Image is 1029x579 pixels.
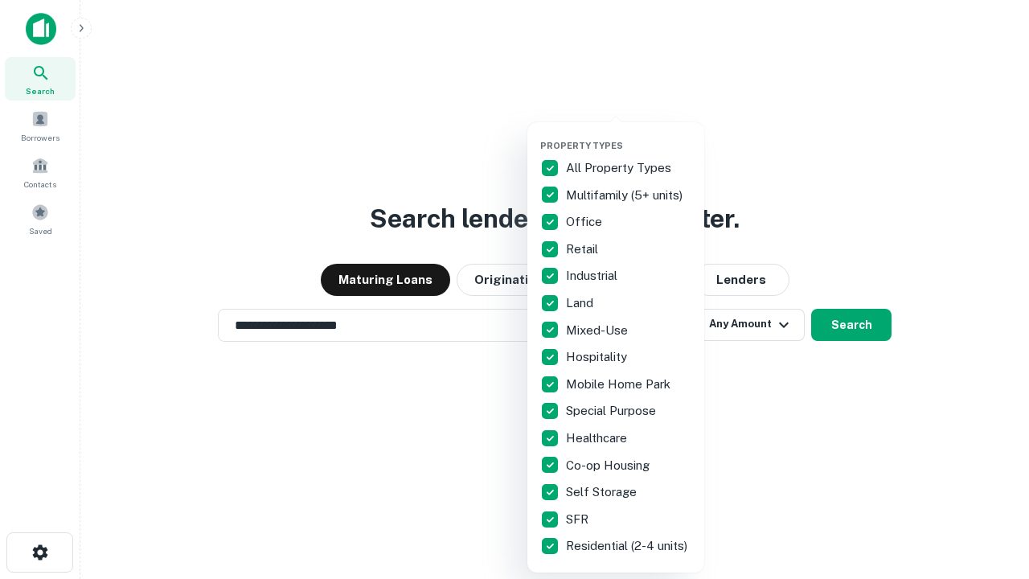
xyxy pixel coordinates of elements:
p: Hospitality [566,347,630,367]
p: Multifamily (5+ units) [566,186,686,205]
p: Mobile Home Park [566,375,674,394]
p: Mixed-Use [566,321,631,340]
p: Residential (2-4 units) [566,536,691,556]
span: Property Types [540,141,623,150]
p: Office [566,212,605,232]
p: Retail [566,240,601,259]
p: All Property Types [566,158,674,178]
p: Industrial [566,266,621,285]
p: Special Purpose [566,401,659,421]
p: Co-op Housing [566,456,653,475]
p: Land [566,294,596,313]
p: Healthcare [566,429,630,448]
p: Self Storage [566,482,640,502]
p: SFR [566,510,592,529]
iframe: Chat Widget [949,450,1029,528]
